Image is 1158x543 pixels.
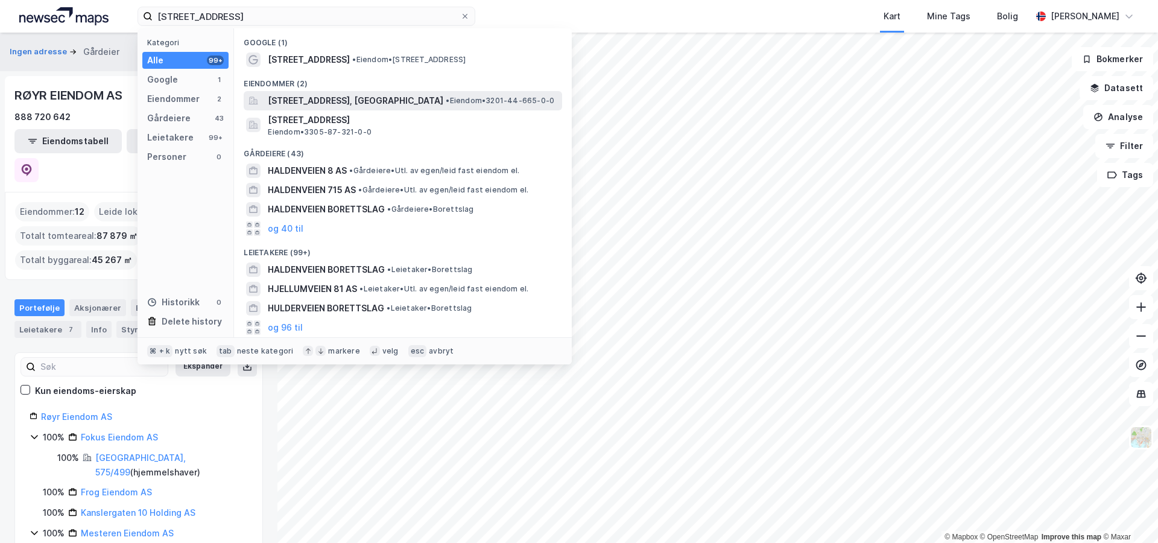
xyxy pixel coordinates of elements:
div: [PERSON_NAME] [1051,9,1119,24]
button: Bokmerker [1072,47,1153,71]
button: Datasett [1080,76,1153,100]
button: og 96 til [268,320,303,335]
div: Info [86,321,112,338]
a: Fokus Eiendom AS [81,432,158,442]
div: 0 [214,297,224,307]
span: • [352,55,356,64]
span: HULDERVEIEN BORETTSLAG [268,301,384,316]
div: Google [147,72,178,87]
div: 888 720 642 [14,110,71,124]
a: Mesteren Eiendom AS [81,528,174,538]
span: • [358,185,362,194]
div: esc [408,345,427,357]
span: HALDENVEIEN 8 AS [268,164,347,178]
a: [GEOGRAPHIC_DATA], 575/499 [95,453,186,477]
img: Z [1130,426,1153,449]
div: Portefølje [14,299,65,316]
img: logo.a4113a55bc3d86da70a041830d287a7e.svg [19,7,109,25]
span: 12 [75,205,84,219]
div: Eiendommer : [15,202,89,221]
div: 100% [43,485,65,500]
div: Personer [147,150,186,164]
span: HALDENVEIEN BORETTSLAG [268,202,385,217]
span: • [446,96,449,105]
div: Gårdeiere (43) [234,139,572,161]
div: 1 [214,75,224,84]
span: [STREET_ADDRESS], [GEOGRAPHIC_DATA] [268,94,443,108]
div: 99+ [207,56,224,65]
div: Kontrollprogram for chat [1098,485,1158,543]
a: Røyr Eiendom AS [41,411,112,422]
span: Eiendom • 3201-44-665-0-0 [446,96,554,106]
div: 100% [43,506,65,520]
button: Ingen adresse [10,46,69,58]
div: Bolig [997,9,1018,24]
div: RØYR EIENDOM AS [14,86,125,105]
button: Filter [1095,134,1153,158]
div: velg [382,346,399,356]
div: Totalt byggareal : [15,250,137,270]
div: 100% [57,451,79,465]
a: Kanslergaten 10 Holding AS [81,507,195,518]
div: 100% [43,430,65,445]
div: Historikk [147,295,200,310]
div: Leietakere [14,321,81,338]
div: Totalt tomteareal : [15,226,142,246]
div: Alle [147,53,163,68]
span: [STREET_ADDRESS] [268,113,557,127]
a: OpenStreetMap [980,533,1039,541]
div: Kategori [147,38,229,47]
div: Eiendommer (2) [234,69,572,91]
button: Leietakertabell [127,129,234,153]
div: nytt søk [175,346,207,356]
div: avbryt [429,346,454,356]
div: Leietakere (99+) [234,238,572,260]
span: • [387,205,391,214]
div: 0 [214,152,224,162]
div: ( hjemmelshaver ) [95,451,248,480]
div: Eiendommer [147,92,200,106]
div: neste kategori [237,346,294,356]
div: Kun eiendoms-eierskap [35,384,136,398]
div: 43 [214,113,224,123]
div: 2 [214,94,224,104]
span: 45 267 ㎡ [92,253,132,267]
span: 87 879 ㎡ [96,229,138,243]
a: Improve this map [1042,533,1101,541]
span: Eiendom • 3305-87-321-0-0 [268,127,372,137]
span: Gårdeiere • Utl. av egen/leid fast eiendom el. [358,185,528,195]
button: og 40 til [268,221,303,236]
span: [STREET_ADDRESS] [268,52,350,67]
span: Leietaker • Borettslag [387,265,472,275]
div: Aksjonærer [69,299,126,316]
a: Frog Eiendom AS [81,487,152,497]
span: Gårdeiere • Utl. av egen/leid fast eiendom el. [349,166,519,176]
button: Analyse [1083,105,1153,129]
span: Leietaker • Utl. av egen/leid fast eiendom el. [359,284,528,294]
iframe: Chat Widget [1098,485,1158,543]
div: Delete history [162,314,222,329]
div: tab [217,345,235,357]
div: 7 [65,323,77,335]
div: ⌘ + k [147,345,172,357]
a: Mapbox [944,533,978,541]
button: Ekspander [176,357,230,376]
div: Styret [116,321,166,338]
div: Leietakere [147,130,194,145]
button: Eiendomstabell [14,129,122,153]
span: HJELLUMVEIEN 81 AS [268,282,357,296]
span: Leietaker • Borettslag [387,303,472,313]
span: HALDENVEIEN 715 AS [268,183,356,197]
span: • [387,303,390,313]
input: Søk [36,358,168,376]
button: Tags [1097,163,1153,187]
input: Søk på adresse, matrikkel, gårdeiere, leietakere eller personer [153,7,460,25]
div: Google (1) [234,28,572,50]
div: markere [328,346,359,356]
span: • [349,166,353,175]
div: Mine Tags [927,9,970,24]
span: HALDENVEIEN BORETTSLAG [268,262,385,277]
div: Gårdeiere [147,111,191,125]
div: Gårdeier [83,45,119,59]
div: Leide lokasjoner : [94,202,180,221]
